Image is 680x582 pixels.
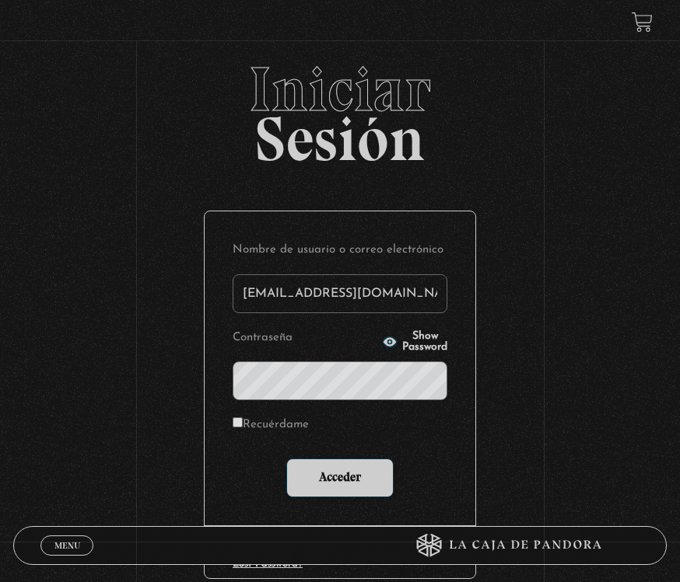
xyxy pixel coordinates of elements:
[286,458,394,497] input: Acceder
[233,414,309,437] label: Recuérdame
[49,553,86,564] span: Cerrar
[54,541,80,550] span: Menu
[402,331,447,353] span: Show Password
[632,12,653,33] a: View your shopping cart
[13,58,666,158] h2: Sesión
[233,239,447,262] label: Nombre de usuario o correo electrónico
[233,417,243,427] input: Recuérdame
[233,327,377,350] label: Contraseña
[382,331,447,353] button: Show Password
[13,58,666,120] span: Iniciar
